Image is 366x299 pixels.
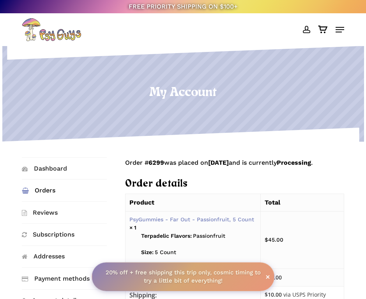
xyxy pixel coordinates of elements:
[22,246,107,267] a: Addresses
[141,248,256,265] p: 5 Count
[149,159,164,166] mark: 6299
[129,224,136,231] strong: × 1
[125,194,260,211] th: Product
[141,248,154,256] strong: Size:
[141,232,192,240] strong: Terpadelic Flavors:
[22,202,107,223] a: Reviews
[106,269,261,284] strong: 20% off + free shipping this trip only, cosmic timing to try a little bit of everything!
[129,216,254,222] a: PsyGummies - Far Out - Passionfruit, 5 Count
[22,180,107,201] a: Orders
[125,178,344,191] h2: Order details
[22,18,81,41] img: PsyGuys
[277,159,311,166] mark: Processing
[265,237,268,243] span: $
[141,232,256,248] p: Passionfruit
[314,18,332,41] a: Cart
[265,291,268,298] span: $
[22,224,107,245] a: Subscriptions
[265,273,270,281] span: ×
[265,291,282,298] span: 10.00
[22,158,107,179] a: Dashboard
[336,26,344,34] a: Navigation Menu
[265,237,283,243] bdi: 45.00
[125,157,344,178] p: Order # was placed on and is currently .
[260,194,344,211] th: Total
[208,159,229,166] mark: [DATE]
[22,268,107,289] a: Payment methods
